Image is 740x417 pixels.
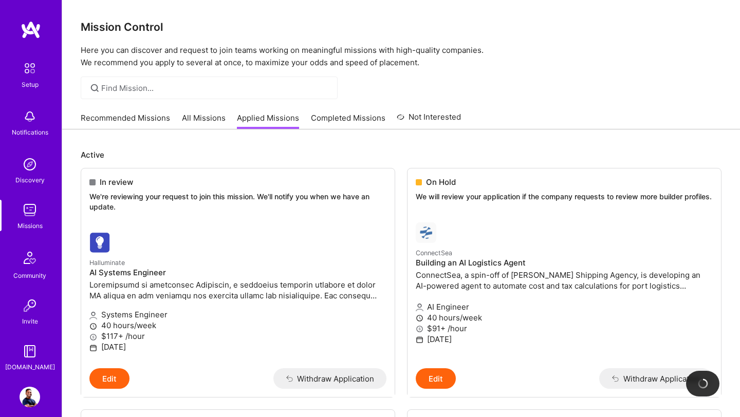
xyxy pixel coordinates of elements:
[20,387,40,407] img: User Avatar
[20,295,40,316] img: Invite
[89,232,110,253] img: Halluminate company logo
[5,362,55,372] div: [DOMAIN_NAME]
[89,309,386,320] p: Systems Engineer
[13,270,46,281] div: Community
[89,323,97,330] i: icon Clock
[22,316,38,327] div: Invite
[182,112,226,129] a: All Missions
[416,325,423,333] i: icon MoneyGray
[89,333,97,341] i: icon MoneyGray
[426,177,456,187] span: On Hold
[408,214,721,369] a: ConnectSea company logoConnectSeaBuilding an AI Logistics AgentConnectSea, a spin-off of [PERSON_...
[237,112,299,129] a: Applied Missions
[416,270,713,291] p: ConnectSea, a spin-off of [PERSON_NAME] Shipping Agency, is developing an AI-powered agent to aut...
[81,149,721,160] p: Active
[416,334,713,345] p: [DATE]
[89,368,129,389] button: Edit
[416,323,713,334] p: $91+ /hour
[89,82,101,94] i: icon SearchGrey
[416,314,423,322] i: icon Clock
[89,192,386,212] p: We're reviewing your request to join this mission. We'll notify you when we have an update.
[12,127,48,138] div: Notifications
[81,224,395,368] a: Halluminate company logoHalluminateAI Systems EngineerLoremipsumd si ametconsec Adipiscin, e sedd...
[89,312,97,319] i: icon Applicant
[89,259,125,267] small: Halluminate
[89,279,386,301] p: Loremipsumd si ametconsec Adipiscin, e seddoeius temporin utlabore et dolor MA aliqua en adm veni...
[17,387,43,407] a: User Avatar
[416,258,713,268] h4: Building an AI Logistics Agent
[15,175,45,185] div: Discovery
[416,368,456,389] button: Edit
[416,312,713,323] p: 40 hours/week
[89,342,386,352] p: [DATE]
[599,368,713,389] button: Withdraw Application
[416,301,713,312] p: AI Engineer
[416,222,436,243] img: ConnectSea company logo
[20,106,40,127] img: bell
[22,79,39,90] div: Setup
[20,200,40,220] img: teamwork
[416,336,423,344] i: icon Calendar
[89,320,386,331] p: 40 hours/week
[273,368,387,389] button: Withdraw Application
[81,21,721,33] h3: Mission Control
[89,344,97,352] i: icon Calendar
[81,44,721,69] p: Here you can discover and request to join teams working on meaningful missions with high-quality ...
[416,304,423,311] i: icon Applicant
[19,58,41,79] img: setup
[89,331,386,342] p: $117+ /hour
[100,177,133,187] span: In review
[89,268,386,277] h4: AI Systems Engineer
[81,112,170,129] a: Recommended Missions
[696,377,709,390] img: loading
[101,83,330,93] input: Find Mission...
[20,154,40,175] img: discovery
[17,245,42,270] img: Community
[397,111,461,129] a: Not Interested
[311,112,385,129] a: Completed Missions
[17,220,43,231] div: Missions
[21,21,41,39] img: logo
[416,249,452,257] small: ConnectSea
[416,192,713,202] p: We will review your application if the company requests to review more builder profiles.
[20,341,40,362] img: guide book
